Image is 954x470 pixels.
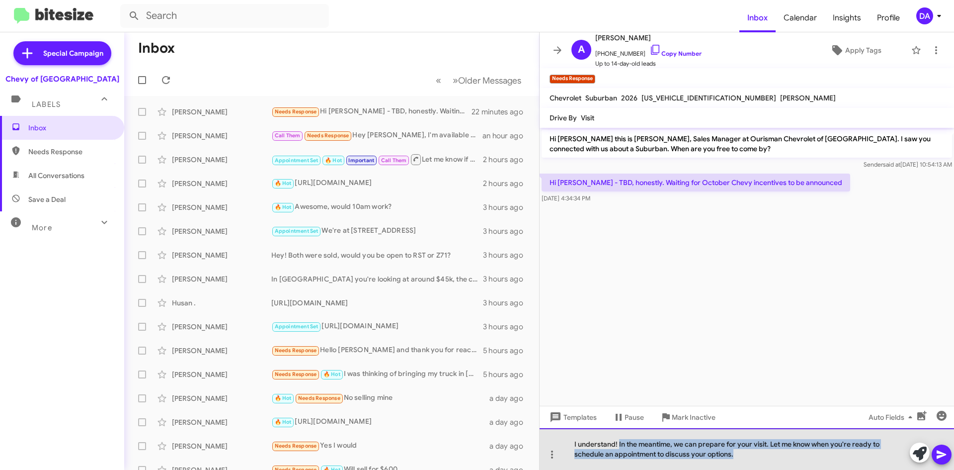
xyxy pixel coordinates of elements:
[483,202,531,212] div: 3 hours ago
[172,393,271,403] div: [PERSON_NAME]
[483,226,531,236] div: 3 hours ago
[595,32,702,44] span: [PERSON_NAME]
[883,161,900,168] span: said at
[540,428,954,470] div: I understand! In the meantime, we can prepare for your visit. Let me know when you're ready to sc...
[28,194,66,204] span: Save a Deal
[275,228,318,234] span: Appointment Set
[172,226,271,236] div: [PERSON_NAME]
[275,157,318,164] span: Appointment Set
[540,408,605,426] button: Templates
[275,419,292,425] span: 🔥 Hot
[845,41,881,59] span: Apply Tags
[172,107,271,117] div: [PERSON_NAME]
[776,3,825,32] a: Calendar
[271,178,483,189] div: [URL][DOMAIN_NAME]
[28,123,113,133] span: Inbox
[672,408,715,426] span: Mark Inactive
[489,417,531,427] div: a day ago
[483,346,531,356] div: 5 hours ago
[271,130,482,141] div: Hey [PERSON_NAME], I'm available now
[482,131,531,141] div: an hour ago
[271,369,483,380] div: I was thinking of bringing my truck in [DATE] afternoon after 2. Do I need an appointment? If so,...
[542,194,590,202] span: [DATE] 4:34:34 PM
[458,75,521,86] span: Older Messages
[28,171,84,181] span: All Conversations
[739,3,776,32] a: Inbox
[172,202,271,212] div: [PERSON_NAME]
[581,113,594,122] span: Visit
[550,94,581,102] span: Chevrolet
[275,395,292,401] span: 🔥 Hot
[550,75,595,84] small: Needs Response
[271,440,489,452] div: Yes I would
[430,70,527,91] nav: Page navigation example
[489,441,531,451] div: a day ago
[641,94,776,102] span: [US_VEHICLE_IDENTIFICATION_NUMBER]
[298,395,340,401] span: Needs Response
[483,179,531,188] div: 2 hours ago
[120,4,329,28] input: Search
[271,345,483,356] div: Hello [PERSON_NAME] and thank you for reaching out. I was just researching for when I wanted to t...
[472,107,531,117] div: 22 minutes ago
[325,157,342,164] span: 🔥 Hot
[323,371,340,377] span: 🔥 Hot
[825,3,869,32] a: Insights
[275,323,318,330] span: Appointment Set
[271,392,489,404] div: No selling mine
[550,113,577,122] span: Drive By
[271,201,483,213] div: Awesome, would 10am work?
[5,74,119,84] div: Chevy of [GEOGRAPHIC_DATA]
[864,161,952,168] span: Sender [DATE] 10:54:13 AM
[804,41,906,59] button: Apply Tags
[652,408,723,426] button: Mark Inactive
[453,74,458,87] span: »
[275,108,317,115] span: Needs Response
[483,298,531,308] div: 3 hours ago
[172,155,271,165] div: [PERSON_NAME]
[271,298,483,308] div: [URL][DOMAIN_NAME]
[275,132,301,139] span: Call Them
[275,180,292,187] span: 🔥 Hot
[43,48,103,58] span: Special Campaign
[625,408,644,426] span: Pause
[13,41,111,65] a: Special Campaign
[447,70,527,91] button: Next
[271,225,483,237] div: We're at [STREET_ADDRESS]
[172,322,271,332] div: [PERSON_NAME]
[172,298,271,308] div: Husan .
[271,416,489,428] div: [URL][DOMAIN_NAME]
[780,94,836,102] span: [PERSON_NAME]
[436,74,441,87] span: «
[275,371,317,377] span: Needs Response
[138,40,175,56] h1: Inbox
[869,408,916,426] span: Auto Fields
[271,106,472,117] div: Hi [PERSON_NAME] - TBD, honestly. Waiting for October Chevy incentives to be announced
[483,370,531,379] div: 5 hours ago
[430,70,447,91] button: Previous
[605,408,652,426] button: Pause
[381,157,407,164] span: Call Them
[172,441,271,451] div: [PERSON_NAME]
[489,393,531,403] div: a day ago
[578,42,585,58] span: A
[172,250,271,260] div: [PERSON_NAME]
[621,94,637,102] span: 2026
[28,147,113,157] span: Needs Response
[271,153,483,166] div: Let me know if you're still able to stop by!
[172,131,271,141] div: [PERSON_NAME]
[542,130,952,158] p: Hi [PERSON_NAME] this is [PERSON_NAME], Sales Manager at Ourisman Chevrolet of [GEOGRAPHIC_DATA]....
[649,50,702,57] a: Copy Number
[483,250,531,260] div: 3 hours ago
[172,346,271,356] div: [PERSON_NAME]
[275,204,292,210] span: 🔥 Hot
[542,174,850,191] p: Hi [PERSON_NAME] - TBD, honestly. Waiting for October Chevy incentives to be announced
[483,155,531,165] div: 2 hours ago
[548,408,597,426] span: Templates
[869,3,908,32] a: Profile
[172,370,271,379] div: [PERSON_NAME]
[32,223,52,232] span: More
[172,179,271,188] div: [PERSON_NAME]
